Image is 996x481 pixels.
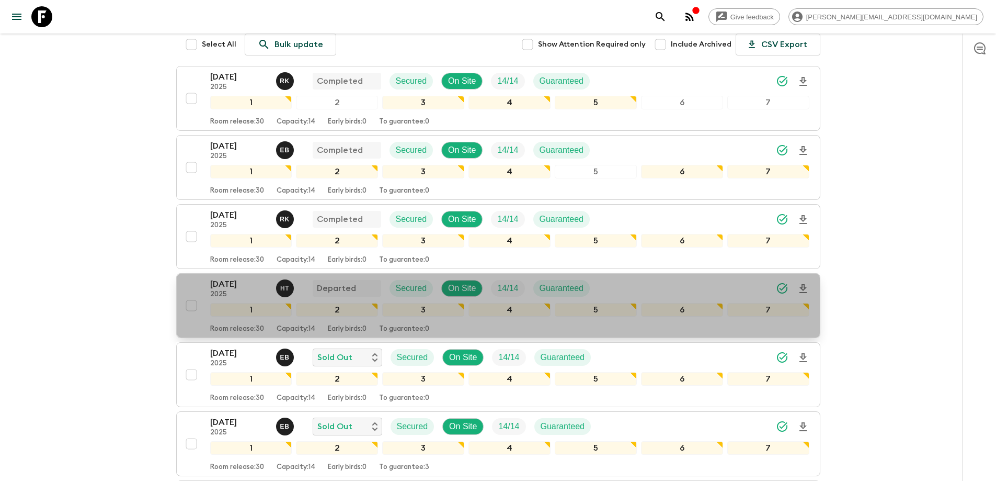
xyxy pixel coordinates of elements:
[317,144,363,156] p: Completed
[442,418,484,435] div: On Site
[379,325,429,333] p: To guarantee: 0
[448,75,476,87] p: On Site
[776,351,788,364] svg: Synced Successfully
[210,394,264,402] p: Room release: 30
[379,463,429,472] p: To guarantee: 3
[245,33,336,55] a: Bulk update
[176,204,820,269] button: [DATE]2025Robert KacaCompletedSecuredOn SiteTrip FillGuaranteed1234567Room release:30Capacity:14E...
[391,349,434,366] div: Secured
[776,282,788,295] svg: Synced Successfully
[382,165,464,178] div: 3
[797,283,809,295] svg: Download Onboarding
[555,96,637,109] div: 5
[390,73,433,90] div: Secured
[210,325,264,333] p: Room release: 30
[468,372,551,386] div: 4
[776,213,788,226] svg: Synced Successfully
[396,213,427,226] p: Secured
[276,144,296,153] span: Erild Balla
[396,144,427,156] p: Secured
[727,303,809,317] div: 7
[210,256,264,264] p: Room release: 30
[497,282,518,295] p: 14 / 14
[441,142,483,159] div: On Site
[468,234,551,248] div: 4
[210,234,292,248] div: 1
[210,290,268,299] p: 2025
[727,441,809,455] div: 7
[727,96,809,109] div: 7
[280,353,290,362] p: E B
[317,420,352,433] p: Sold Out
[441,280,483,297] div: On Site
[540,282,584,295] p: Guaranteed
[641,441,723,455] div: 6
[449,351,477,364] p: On Site
[210,221,268,230] p: 2025
[379,187,429,195] p: To guarantee: 0
[276,75,296,84] span: Robert Kaca
[641,165,723,178] div: 6
[497,144,518,156] p: 14 / 14
[448,213,476,226] p: On Site
[555,303,637,317] div: 5
[317,213,363,226] p: Completed
[277,187,315,195] p: Capacity: 14
[6,6,27,27] button: menu
[641,372,723,386] div: 6
[328,118,367,126] p: Early birds: 0
[379,256,429,264] p: To guarantee: 0
[176,135,820,200] button: [DATE]2025Erild BallaCompletedSecuredOn SiteTrip FillGuaranteed1234567Room release:30Capacity:14E...
[277,463,315,472] p: Capacity: 14
[641,303,723,317] div: 6
[725,13,780,21] span: Give feedback
[379,394,429,402] p: To guarantee: 0
[441,211,483,228] div: On Site
[382,441,464,455] div: 3
[277,394,315,402] p: Capacity: 14
[277,325,315,333] p: Capacity: 14
[328,187,367,195] p: Early birds: 0
[277,118,315,126] p: Capacity: 14
[441,73,483,90] div: On Site
[176,273,820,338] button: [DATE]2025Heldi TurhaniDepartedSecuredOn SiteTrip FillGuaranteed1234567Room release:30Capacity:14...
[210,416,268,429] p: [DATE]
[498,351,519,364] p: 14 / 14
[390,142,433,159] div: Secured
[448,282,476,295] p: On Site
[176,411,820,476] button: [DATE]2025Erild BallaSold OutSecuredOn SiteTrip FillGuaranteed1234567Room release:30Capacity:14Ea...
[379,118,429,126] p: To guarantee: 0
[328,463,367,472] p: Early birds: 0
[671,39,731,50] span: Include Archived
[491,211,524,228] div: Trip Fill
[776,75,788,87] svg: Synced Successfully
[210,429,268,437] p: 2025
[296,303,378,317] div: 2
[797,421,809,433] svg: Download Onboarding
[210,96,292,109] div: 1
[210,347,268,360] p: [DATE]
[641,234,723,248] div: 6
[442,349,484,366] div: On Site
[210,140,268,152] p: [DATE]
[296,96,378,109] div: 2
[797,75,809,88] svg: Download Onboarding
[555,372,637,386] div: 5
[540,144,584,156] p: Guaranteed
[210,463,264,472] p: Room release: 30
[296,372,378,386] div: 2
[276,283,296,291] span: Heldi Turhani
[328,325,367,333] p: Early birds: 0
[541,351,585,364] p: Guaranteed
[276,421,296,429] span: Erild Balla
[555,441,637,455] div: 5
[491,142,524,159] div: Trip Fill
[396,75,427,87] p: Secured
[776,420,788,433] svg: Synced Successfully
[391,418,434,435] div: Secured
[788,8,983,25] div: [PERSON_NAME][EMAIL_ADDRESS][DOMAIN_NAME]
[176,342,820,407] button: [DATE]2025Erild BallaSold OutSecuredOn SiteTrip FillGuaranteed1234567Room release:30Capacity:14Ea...
[317,351,352,364] p: Sold Out
[390,211,433,228] div: Secured
[328,256,367,264] p: Early birds: 0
